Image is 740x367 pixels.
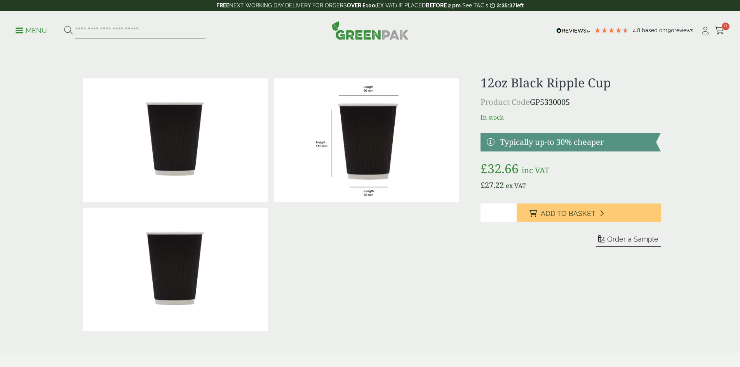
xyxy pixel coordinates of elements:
[426,2,461,9] strong: BEFORE 2 pm
[216,2,229,9] strong: FREE
[700,27,710,35] i: My Account
[481,160,519,177] bdi: 32.66
[481,160,488,177] span: £
[522,165,549,176] span: inc VAT
[332,21,409,40] img: GreenPak Supplies
[515,2,524,9] span: left
[481,113,660,122] p: In stock
[674,27,693,33] span: reviews
[497,2,515,9] span: 3:35:37
[642,27,665,33] span: Based on
[481,180,485,190] span: £
[481,75,660,90] h1: 12oz Black Ripple Cup
[715,25,724,37] a: 0
[556,28,590,33] img: REVIEWS.io
[594,27,629,34] div: 4.79 Stars
[83,78,268,202] img: 12oz Black Ripple Cup 0
[83,208,268,332] img: 12oz Black Ripple Cup Full Case Of 0
[541,209,595,218] span: Add to Basket
[481,97,530,107] span: Product Code
[16,26,47,35] p: Menu
[633,27,642,33] span: 4.8
[274,78,459,202] img: RippleCup_12ozBlack
[715,27,724,35] i: Cart
[596,235,661,247] button: Order a Sample
[347,2,375,9] strong: OVER £100
[517,204,661,222] button: Add to Basket
[481,180,504,190] bdi: 27.22
[16,26,47,34] a: Menu
[462,2,488,9] a: See T&C's
[722,23,730,30] span: 0
[506,181,526,190] span: ex VAT
[665,27,674,33] span: 190
[481,96,660,108] p: GP5330005
[607,235,658,243] span: Order a Sample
